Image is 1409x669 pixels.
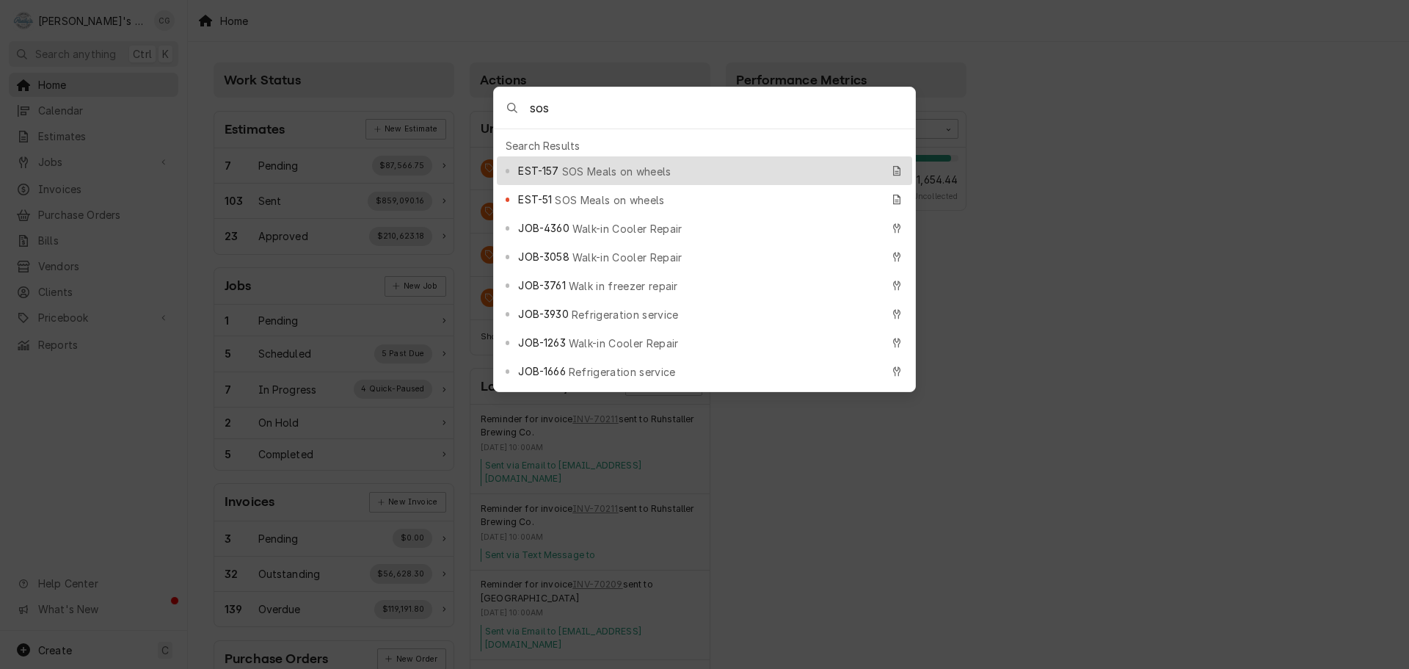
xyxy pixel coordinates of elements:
span: JOB-4360 [518,220,569,236]
input: Search anything [530,87,915,129]
span: Refrigeration service [569,364,676,380]
span: JOB-1666 [518,364,565,379]
span: SOS Meals on wheels [555,192,664,208]
span: Walk-in Cooler Repair [572,250,682,265]
span: JOB-3058 [518,249,569,264]
span: Walk in freezer repair [569,278,678,294]
div: Search Results [497,135,912,156]
span: SOS Meals on wheels [562,164,671,179]
span: Refrigeration service [572,307,679,322]
span: JOB-3930 [518,306,568,322]
span: Walk-in Cooler Repair [572,221,682,236]
span: Walk-in Cooler Repair [569,336,679,351]
span: JOB-3761 [518,278,565,293]
span: JOB-1263 [518,335,565,350]
span: EST-157 [518,163,558,178]
div: Global Command Menu [493,87,916,392]
span: EST-51 [518,192,552,207]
